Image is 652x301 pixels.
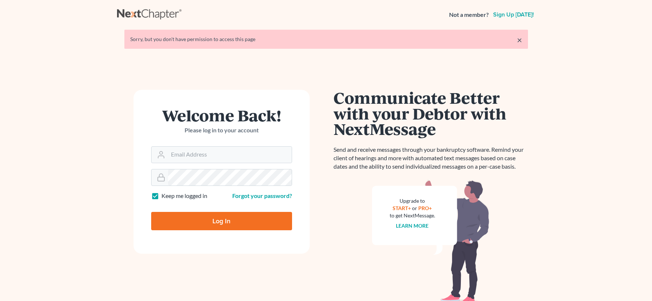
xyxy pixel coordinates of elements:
a: × [517,36,522,44]
label: Keep me logged in [161,192,207,200]
p: Send and receive messages through your bankruptcy software. Remind your client of hearings and mo... [334,146,528,171]
h1: Communicate Better with your Debtor with NextMessage [334,90,528,137]
a: START+ [393,205,411,211]
p: Please log in to your account [151,126,292,135]
a: Sign up [DATE]! [492,12,535,18]
h1: Welcome Back! [151,107,292,123]
span: or [412,205,417,211]
a: Forgot your password? [232,192,292,199]
div: Sorry, but you don't have permission to access this page [130,36,522,43]
a: Learn more [396,223,429,229]
input: Log In [151,212,292,230]
strong: Not a member? [449,11,489,19]
div: Upgrade to [390,197,435,205]
div: to get NextMessage. [390,212,435,219]
a: PRO+ [418,205,432,211]
input: Email Address [168,147,292,163]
